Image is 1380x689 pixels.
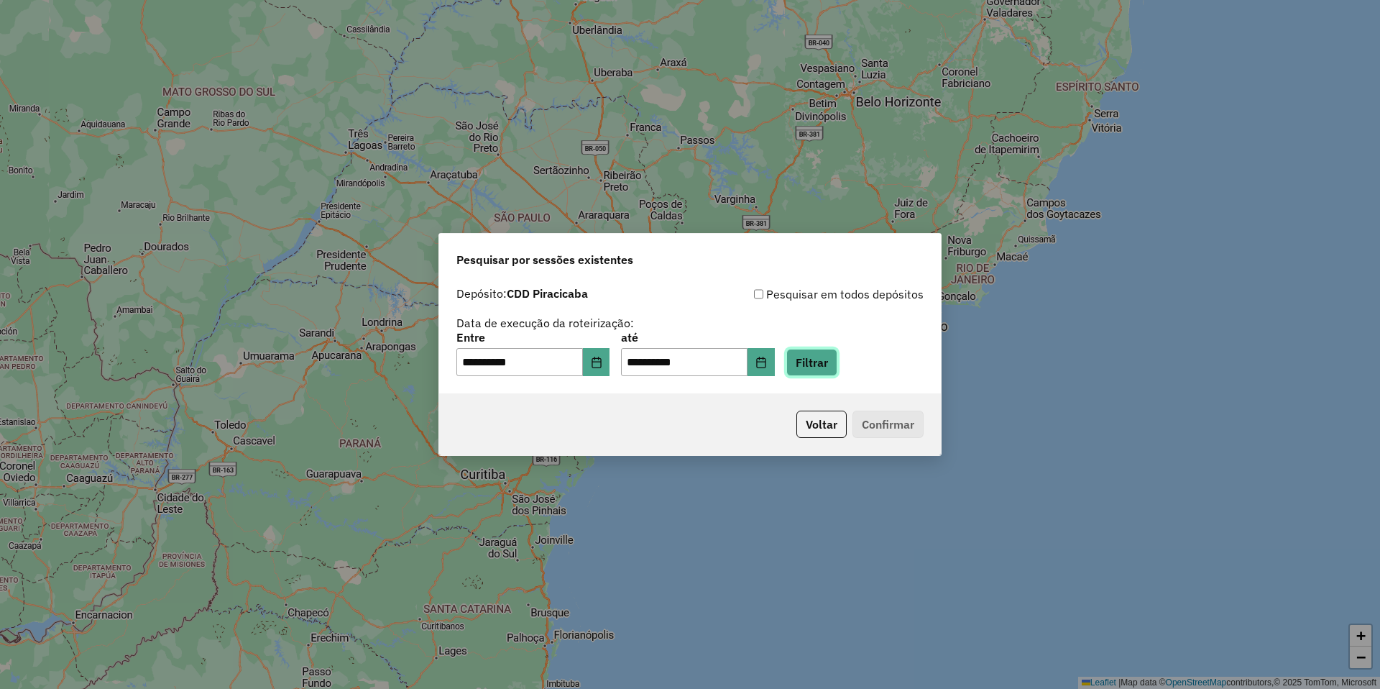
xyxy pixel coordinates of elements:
[456,285,588,302] label: Depósito:
[583,348,610,377] button: Choose Date
[621,329,774,346] label: até
[786,349,837,376] button: Filtrar
[690,286,924,303] div: Pesquisar em todos depósitos
[747,348,775,377] button: Choose Date
[456,251,633,268] span: Pesquisar por sessões existentes
[507,286,588,301] strong: CDD Piracicaba
[456,314,634,332] label: Data de execução da roteirização:
[456,329,609,346] label: Entre
[796,411,847,438] button: Voltar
